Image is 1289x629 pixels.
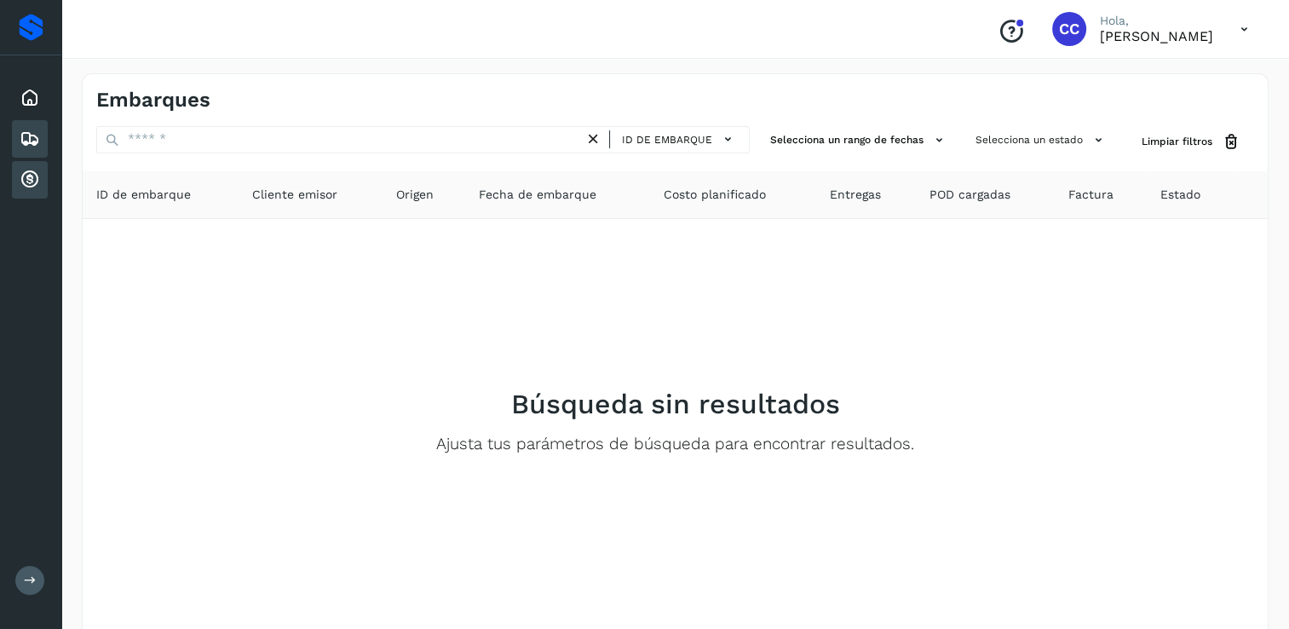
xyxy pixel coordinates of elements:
span: Costo planificado [664,186,766,204]
span: Origen [396,186,434,204]
div: Cuentas por cobrar [12,161,48,199]
button: ID de embarque [617,127,742,152]
span: Cliente emisor [252,186,337,204]
p: Ajusta tus parámetros de búsqueda para encontrar resultados. [436,435,914,454]
div: Embarques [12,120,48,158]
span: Fecha de embarque [479,186,596,204]
span: Limpiar filtros [1142,134,1212,149]
span: ID de embarque [96,186,191,204]
span: POD cargadas [929,186,1010,204]
span: Entregas [829,186,880,204]
div: Inicio [12,79,48,117]
span: Estado [1160,186,1200,204]
button: Selecciona un rango de fechas [763,126,955,154]
button: Limpiar filtros [1128,126,1254,158]
p: Hola, [1100,14,1213,28]
span: Factura [1067,186,1113,204]
h2: Búsqueda sin resultados [511,388,840,420]
p: Carlos Cardiel Castro [1100,28,1213,44]
span: ID de embarque [622,132,712,147]
h4: Embarques [96,88,210,113]
button: Selecciona un estado [969,126,1114,154]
